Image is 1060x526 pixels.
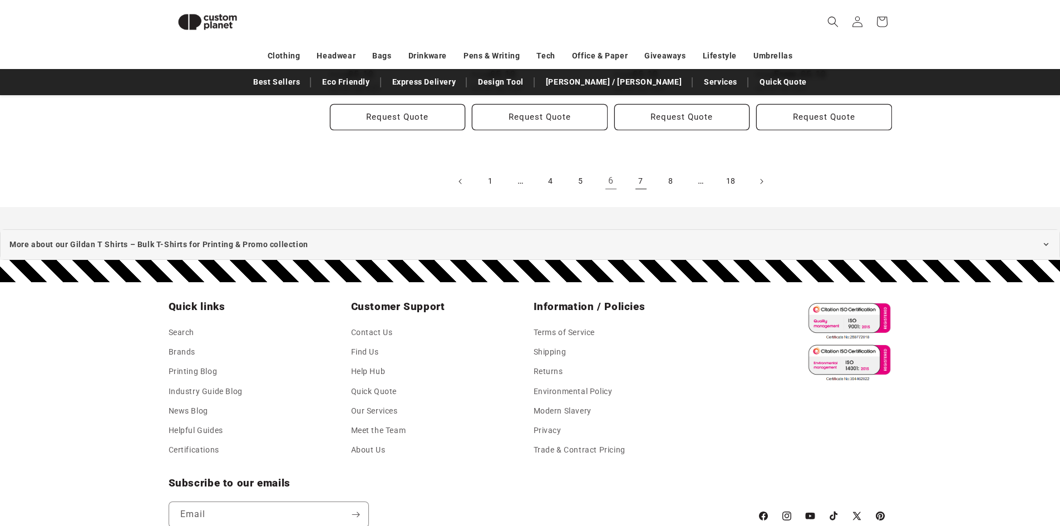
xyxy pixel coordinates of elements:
a: Page 4 [539,169,563,194]
a: Find Us [351,342,379,362]
a: Environmental Policy [534,382,613,401]
a: Page 18 [719,169,743,194]
a: Umbrellas [753,46,792,66]
img: ISO 9001 Certified [803,300,892,342]
h2: Subscribe to our emails [169,476,746,490]
a: Eco Friendly [317,72,375,92]
a: Printing Blog [169,362,218,381]
a: Tech [536,46,555,66]
img: Custom Planet [169,4,246,40]
span: … [509,169,533,194]
a: Bags [372,46,391,66]
button: Request Quote [330,104,466,130]
a: Returns [534,362,563,381]
a: Helpful Guides [169,421,223,440]
a: Office & Paper [572,46,628,66]
a: About Us [351,440,386,460]
a: Page 1 [479,169,503,194]
a: Pens & Writing [464,46,520,66]
a: [PERSON_NAME] / [PERSON_NAME] [540,72,687,92]
a: Shipping [534,342,566,362]
a: Trade & Contract Pricing [534,440,625,460]
a: Next page [749,169,773,194]
nav: Pagination [330,169,892,194]
a: Search [169,326,195,342]
a: Our Services [351,401,398,421]
a: Page 8 [659,169,683,194]
button: Request Quote [614,104,750,130]
span: More about our Gildan T Shirts – Bulk T-Shirts for Printing & Promo collection [9,238,308,252]
summary: Search [821,9,845,34]
a: Best Sellers [248,72,305,92]
a: News Blog [169,401,208,421]
a: Industry Guide Blog [169,382,243,401]
a: Meet the Team [351,421,406,440]
a: Page 6 [599,169,623,194]
a: Services [698,72,743,92]
h2: Quick links [169,300,344,313]
button: Request Quote [472,104,608,130]
a: Giveaways [644,46,686,66]
a: Brands [169,342,196,362]
a: Page 5 [569,169,593,194]
a: Clothing [268,46,300,66]
a: Headwear [317,46,356,66]
h2: Information / Policies [534,300,709,313]
a: Drinkware [408,46,447,66]
a: Express Delivery [387,72,462,92]
button: Request Quote [756,104,892,130]
a: Help Hub [351,362,386,381]
a: Quick Quote [351,382,397,401]
a: Quick Quote [754,72,812,92]
a: Previous page [448,169,473,194]
a: Modern Slavery [534,401,591,421]
img: ISO 14001 Certified [803,342,892,384]
iframe: Chat Widget [874,406,1060,526]
span: … [689,169,713,194]
a: Terms of Service [534,326,595,342]
a: Page 7 [629,169,653,194]
a: Certifications [169,440,219,460]
h2: Customer Support [351,300,527,313]
a: Design Tool [472,72,529,92]
a: Lifestyle [703,46,737,66]
a: Privacy [534,421,561,440]
a: Contact Us [351,326,393,342]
